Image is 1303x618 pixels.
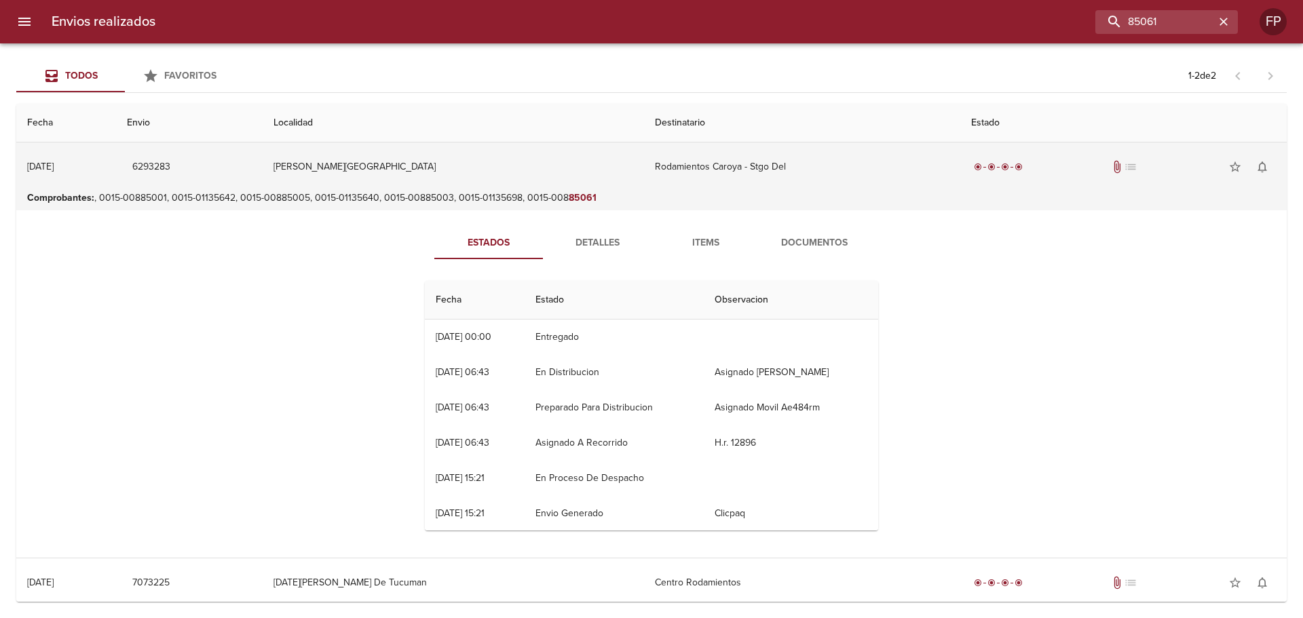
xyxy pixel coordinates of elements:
button: 6293283 [127,155,176,180]
span: Documentos [768,235,861,252]
td: H.r. 12896 [704,425,878,461]
b: Comprobantes : [27,192,94,204]
th: Envio [116,104,262,142]
span: radio_button_checked [974,163,982,171]
span: Tiene documentos adjuntos [1110,576,1124,590]
td: Rodamientos Caroya - Stgo Del [644,142,960,191]
h6: Envios realizados [52,11,155,33]
td: Asignado Movil Ae484rm [704,390,878,425]
button: menu [8,5,41,38]
th: Observacion [704,281,878,320]
span: radio_button_checked [1015,579,1023,587]
td: Envio Generado [525,496,704,531]
td: [DATE][PERSON_NAME] De Tucuman [263,558,645,607]
span: Todos [65,70,98,81]
p: 1 - 2 de 2 [1188,69,1216,83]
span: 7073225 [132,575,170,592]
span: Estados [442,235,535,252]
div: [DATE] 06:43 [436,402,489,413]
span: Tiene documentos adjuntos [1110,160,1124,174]
div: [DATE] 15:21 [436,472,485,484]
td: Preparado Para Distribucion [525,390,704,425]
span: Pagina siguiente [1254,60,1287,92]
span: notifications_none [1255,576,1269,590]
th: Destinatario [644,104,960,142]
em: 85061 [569,192,597,204]
span: Detalles [551,235,643,252]
button: Agregar a favoritos [1222,153,1249,180]
div: Abrir información de usuario [1260,8,1287,35]
td: En Proceso De Despacho [525,461,704,496]
div: [DATE] 15:21 [436,507,485,519]
span: radio_button_checked [974,579,982,587]
div: [DATE] 06:43 [436,437,489,448]
span: Pagina anterior [1222,69,1254,82]
div: Entregado [971,576,1025,590]
span: radio_button_checked [1015,163,1023,171]
div: Entregado [971,160,1025,174]
div: [DATE] 00:00 [436,331,491,343]
span: No tiene pedido asociado [1124,160,1137,174]
button: Agregar a favoritos [1222,569,1249,596]
div: [DATE] 06:43 [436,366,489,378]
span: Favoritos [164,70,216,81]
p: , 0015-00885001, 0015-01135642, 0015-00885005, 0015-01135640, 0015-00885003, 0015-01135698, 0015-008 [27,191,1276,205]
span: star_border [1228,160,1242,174]
td: Entregado [525,320,704,355]
th: Localidad [263,104,645,142]
span: star_border [1228,576,1242,590]
td: Clicpaq [704,496,878,531]
td: En Distribucion [525,355,704,390]
th: Fecha [16,104,116,142]
span: Items [660,235,752,252]
th: Fecha [425,281,525,320]
table: Tabla de seguimiento [425,281,878,531]
div: Tabs Envios [16,60,233,92]
th: Estado [525,281,704,320]
button: 7073225 [127,571,175,596]
td: [PERSON_NAME][GEOGRAPHIC_DATA] [263,142,645,191]
button: Activar notificaciones [1249,569,1276,596]
td: Centro Rodamientos [644,558,960,607]
div: Tabs detalle de guia [434,227,869,259]
button: Activar notificaciones [1249,153,1276,180]
div: [DATE] [27,161,54,172]
span: radio_button_checked [987,163,996,171]
th: Estado [960,104,1287,142]
span: radio_button_checked [1001,163,1009,171]
div: FP [1260,8,1287,35]
span: radio_button_checked [987,579,996,587]
span: radio_button_checked [1001,579,1009,587]
span: notifications_none [1255,160,1269,174]
span: 6293283 [132,159,170,176]
td: Asignado [PERSON_NAME] [704,355,878,390]
input: buscar [1095,10,1215,34]
td: Asignado A Recorrido [525,425,704,461]
div: [DATE] [27,577,54,588]
span: No tiene pedido asociado [1124,576,1137,590]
